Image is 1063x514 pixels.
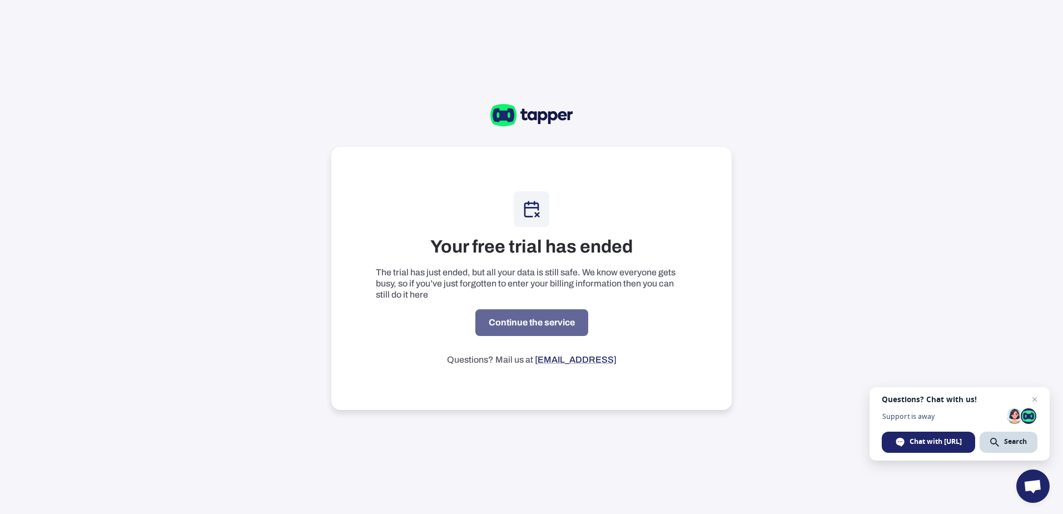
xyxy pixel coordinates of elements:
span: Chat with [URL] [882,432,975,453]
span: Search [980,432,1037,453]
span: Chat with [URL] [910,437,962,447]
span: Search [1004,437,1027,447]
span: Questions? Chat with us! [882,395,1037,404]
a: Continue the service [475,309,588,336]
p: The trial has just ended, but all your data is still safe. We know everyone gets busy, so if you’... [376,267,687,300]
span: Support is away [882,412,1003,421]
p: Questions? Mail us at [447,354,617,365]
h3: Your free trial has ended [430,236,633,258]
a: [EMAIL_ADDRESS] [535,355,617,364]
a: Open chat [1016,469,1050,503]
